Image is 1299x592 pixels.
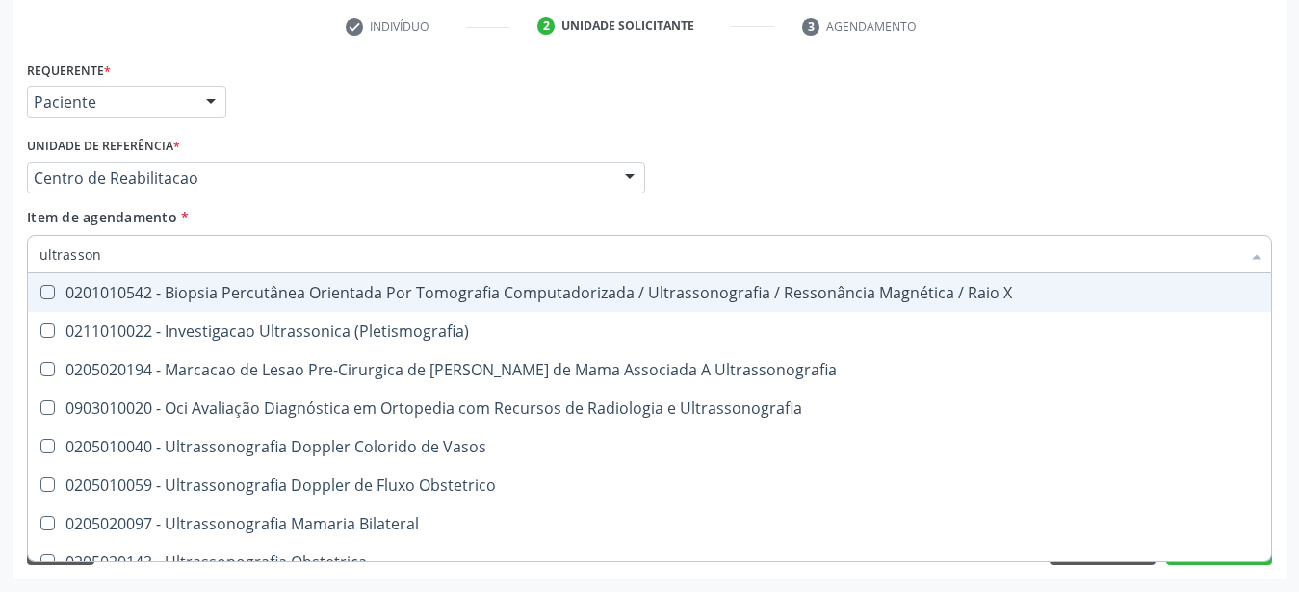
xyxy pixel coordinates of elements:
[27,132,180,162] label: Unidade de referência
[39,554,1260,570] div: 0205020143 - Ultrassonografia Obstetrica
[39,439,1260,454] div: 0205010040 - Ultrassonografia Doppler Colorido de Vasos
[39,362,1260,377] div: 0205020194 - Marcacao de Lesao Pre-Cirurgica de [PERSON_NAME] de Mama Associada A Ultrassonografia
[39,235,1240,273] input: Buscar por procedimentos
[561,17,694,35] div: Unidade solicitante
[39,400,1260,416] div: 0903010020 - Oci Avaliação Diagnóstica em Ortopedia com Recursos de Radiologia e Ultrassonografia
[39,323,1260,339] div: 0211010022 - Investigacao Ultrassonica (Pletismografia)
[27,56,111,86] label: Requerente
[39,477,1260,493] div: 0205010059 - Ultrassonografia Doppler de Fluxo Obstetrico
[537,17,555,35] div: 2
[34,168,606,188] span: Centro de Reabilitacao
[39,285,1260,300] div: 0201010542 - Biopsia Percutânea Orientada Por Tomografia Computadorizada / Ultrassonografia / Res...
[27,208,177,226] span: Item de agendamento
[39,516,1260,531] div: 0205020097 - Ultrassonografia Mamaria Bilateral
[34,92,187,112] span: Paciente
